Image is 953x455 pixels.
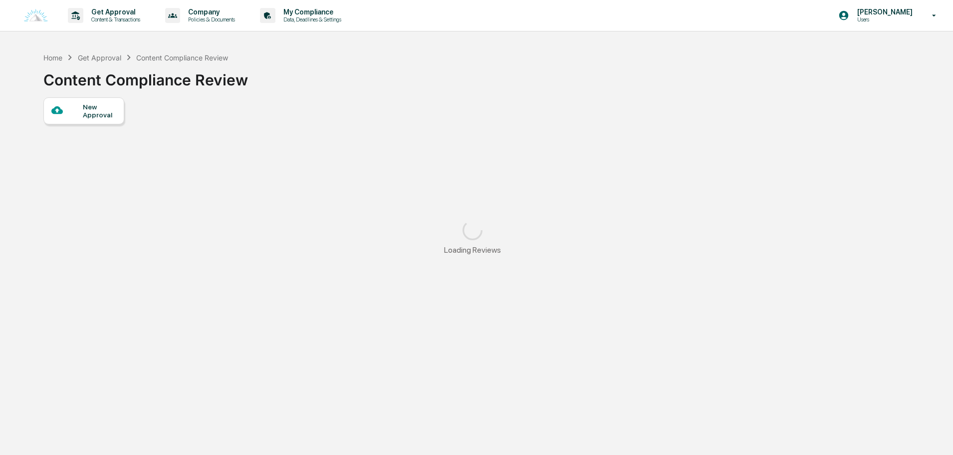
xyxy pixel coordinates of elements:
p: Company [180,8,240,16]
div: Content Compliance Review [43,63,248,89]
div: Home [43,53,62,62]
div: Content Compliance Review [136,53,228,62]
p: My Compliance [275,8,346,16]
p: Policies & Documents [180,16,240,23]
p: Get Approval [83,8,145,16]
p: Users [849,16,918,23]
div: New Approval [83,103,116,119]
img: logo [24,9,48,22]
div: Get Approval [78,53,121,62]
p: Data, Deadlines & Settings [275,16,346,23]
div: Loading Reviews [444,245,501,255]
p: [PERSON_NAME] [849,8,918,16]
p: Content & Transactions [83,16,145,23]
